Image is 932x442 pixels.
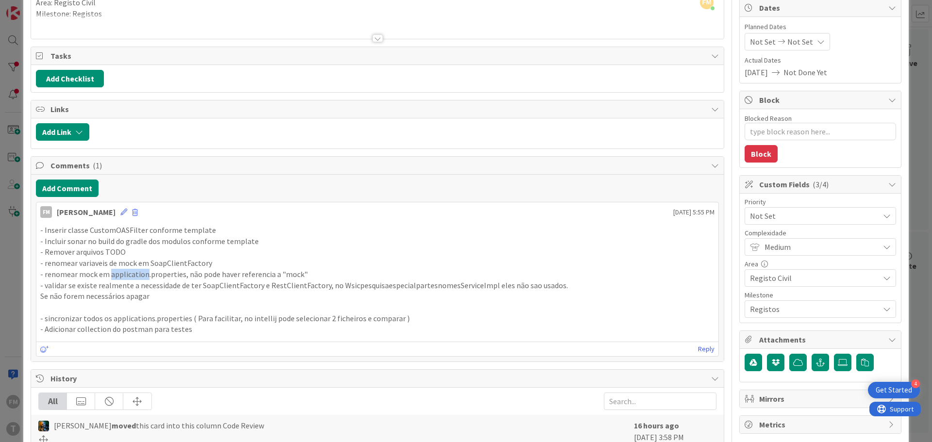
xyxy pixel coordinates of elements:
[40,225,715,236] p: - Inserir classe CustomOASFilter conforme template
[40,280,715,291] p: - validar se existe realmente a necessidade de ter SoapClientFactory e RestClientFactory, no Wsic...
[745,66,768,78] span: [DATE]
[50,160,706,171] span: Comments
[40,206,52,218] div: FM
[759,179,883,190] span: Custom Fields
[759,419,883,430] span: Metrics
[40,291,715,302] p: Se não forem necessários apagar
[673,207,715,217] span: [DATE] 5:55 PM
[750,302,874,316] span: Registos
[36,123,89,141] button: Add Link
[911,379,920,388] div: 4
[50,50,706,62] span: Tasks
[750,271,874,285] span: Registo Civil
[50,373,706,384] span: History
[36,180,99,197] button: Add Comment
[39,393,67,409] div: All
[876,385,912,395] div: Get Started
[745,229,896,236] div: Complexidade
[50,103,706,115] span: Links
[750,36,776,48] span: Not Set
[40,324,715,335] p: - Adicionar collection do postman para testes
[57,206,116,218] div: [PERSON_NAME]
[698,343,715,355] a: Reply
[40,236,715,247] p: - Incluir sonar no build do gradle dos modulos conforme template
[813,180,829,189] span: ( 3/4 )
[40,269,715,280] p: - renomear mock em application.properties, não pode haver referencia a "mock"
[54,420,264,431] span: [PERSON_NAME] this card into this column Code Review
[745,145,778,163] button: Block
[745,261,896,267] div: Area
[745,114,792,123] label: Blocked Reason
[759,393,883,405] span: Mirrors
[38,421,49,431] img: JC
[750,209,874,223] span: Not Set
[36,8,719,19] p: Milestone: Registos
[783,66,827,78] span: Not Done Yet
[604,393,716,410] input: Search...
[93,161,102,170] span: ( 1 )
[20,1,44,13] span: Support
[745,55,896,65] span: Actual Dates
[745,22,896,32] span: Planned Dates
[40,258,715,269] p: - renomear variaveis de mock em SoapClientFactory
[40,313,715,324] p: - sincronizar todos os applications.properties ( Para facilitar, no intellij pode selecionar 2 fi...
[36,70,104,87] button: Add Checklist
[868,382,920,398] div: Open Get Started checklist, remaining modules: 4
[759,2,883,14] span: Dates
[759,334,883,345] span: Attachments
[112,421,136,430] b: moved
[634,421,679,430] b: 16 hours ago
[745,198,896,205] div: Priority
[787,36,813,48] span: Not Set
[759,94,883,106] span: Block
[745,292,896,298] div: Milestone
[40,246,715,258] p: - Remover arquivos TODO
[765,240,874,254] span: Medium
